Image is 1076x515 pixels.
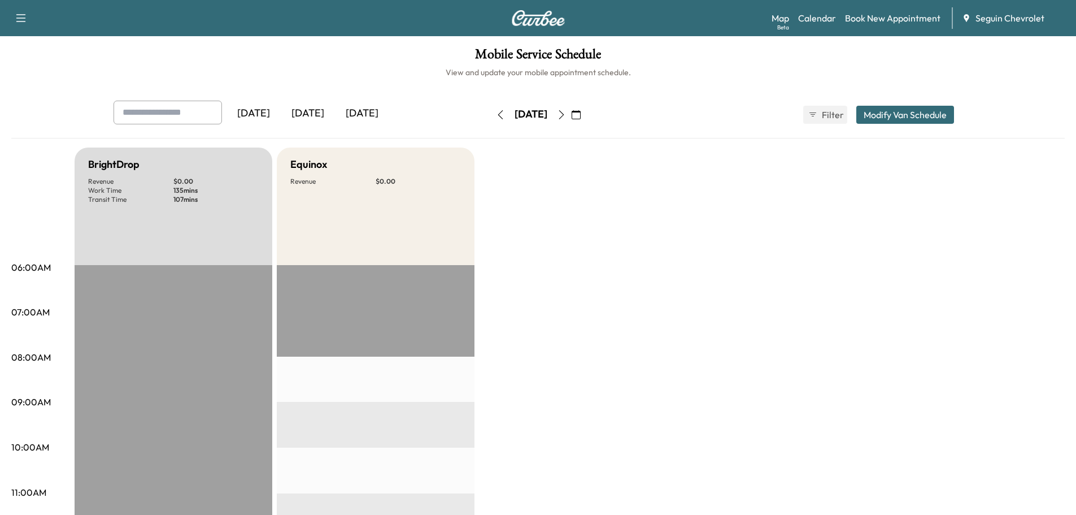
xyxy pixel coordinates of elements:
h1: Mobile Service Schedule [11,47,1065,67]
span: Seguin Chevrolet [975,11,1044,25]
button: Modify Van Schedule [856,106,954,124]
p: $ 0.00 [173,177,259,186]
p: 10:00AM [11,440,49,454]
p: Revenue [290,177,376,186]
p: Revenue [88,177,173,186]
a: MapBeta [772,11,789,25]
p: 11:00AM [11,486,46,499]
a: Book New Appointment [845,11,940,25]
h6: View and update your mobile appointment schedule. [11,67,1065,78]
h5: Equinox [290,157,327,172]
div: Beta [777,23,789,32]
a: Calendar [798,11,836,25]
div: [DATE] [281,101,335,127]
p: 135 mins [173,186,259,195]
p: 06:00AM [11,261,51,274]
div: [DATE] [226,101,281,127]
p: 107 mins [173,195,259,204]
p: 09:00AM [11,395,51,409]
span: Filter [822,108,842,122]
p: 07:00AM [11,305,50,319]
img: Curbee Logo [511,10,565,26]
div: [DATE] [515,107,547,122]
div: [DATE] [335,101,389,127]
p: $ 0.00 [376,177,461,186]
p: 08:00AM [11,350,51,364]
p: Transit Time [88,195,173,204]
p: Work Time [88,186,173,195]
button: Filter [803,106,847,124]
h5: BrightDrop [88,157,140,172]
